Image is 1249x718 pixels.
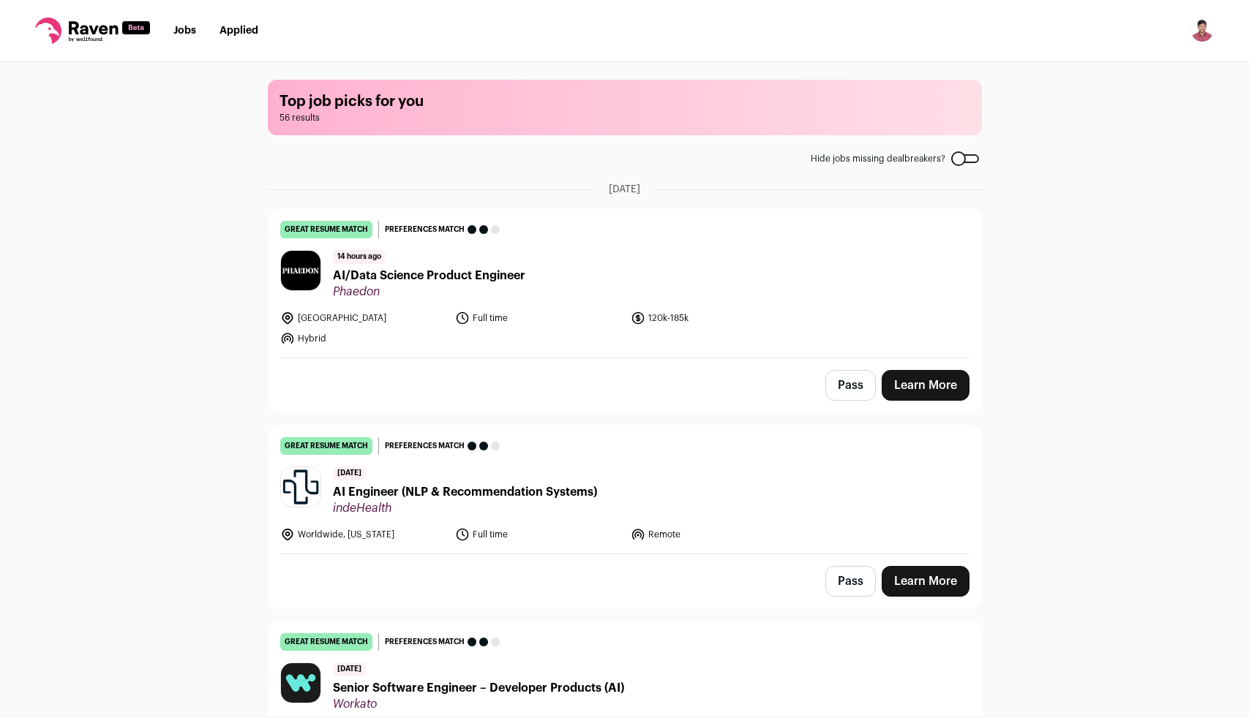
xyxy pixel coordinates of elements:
[333,267,525,284] span: AI/Data Science Product Engineer
[333,284,525,299] span: Phaedon
[281,663,320,703] img: 532b9a75a18f3b607e672b7e877b4271766a630579cc5574e640d553939b214b.jpg
[333,501,597,515] span: indeHealth
[280,311,447,325] li: [GEOGRAPHIC_DATA]
[281,251,320,290] img: 5a570ae8925a422804656c5dfd2b3402b78f289ae883d468910d892aaf417baa
[280,527,447,542] li: Worldwide, [US_STATE]
[631,527,798,542] li: Remote
[280,91,970,112] h1: Top job picks for you
[333,250,386,264] span: 14 hours ago
[333,679,624,697] span: Senior Software Engineer – Developer Products (AI)
[280,633,372,651] div: great resume match
[333,466,366,480] span: [DATE]
[333,697,624,711] span: Workato
[385,439,465,453] span: Preferences match
[825,566,876,597] button: Pass
[280,437,372,455] div: great resume match
[455,527,622,542] li: Full time
[825,370,876,401] button: Pass
[882,370,969,401] a: Learn More
[220,26,258,36] a: Applied
[333,662,366,676] span: [DATE]
[1190,19,1214,42] img: 19395944-medium_jpg
[280,221,372,238] div: great resume match
[385,635,465,649] span: Preferences match
[173,26,196,36] a: Jobs
[455,311,622,325] li: Full time
[882,566,969,597] a: Learn More
[280,112,970,124] span: 56 results
[281,467,320,507] img: 17dd50d40b759f00971661950de8c6766eb24dacad776ff52f0c5d40cd617d07.png
[385,222,465,237] span: Preferences match
[811,153,945,165] span: Hide jobs missing dealbreakers?
[333,483,597,501] span: AI Engineer (NLP & Recommendation Systems)
[631,311,798,325] li: 120k-185k
[1190,19,1214,42] button: Open dropdown
[269,426,981,553] a: great resume match Preferences match [DATE] AI Engineer (NLP & Recommendation Systems) indeHealth...
[269,209,981,358] a: great resume match Preferences match 14 hours ago AI/Data Science Product Engineer Phaedon [GEOGR...
[609,182,640,197] span: [DATE]
[280,331,447,346] li: Hybrid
